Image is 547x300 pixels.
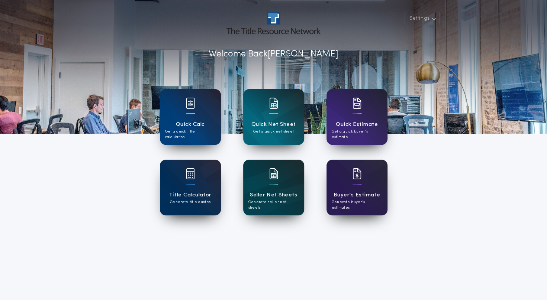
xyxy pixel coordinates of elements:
[176,120,205,129] h1: Quick Calc
[165,129,216,140] p: Get a quick title calculation
[243,160,304,215] a: card iconSeller Net SheetsGenerate seller net sheets
[269,168,278,179] img: card icon
[209,48,338,61] p: Welcome Back [PERSON_NAME]
[353,98,361,109] img: card icon
[160,89,221,145] a: card iconQuick CalcGet a quick title calculation
[250,191,297,199] h1: Seller Net Sheets
[251,120,296,129] h1: Quick Net Sheet
[169,191,211,199] h1: Title Calculator
[253,129,294,134] p: Get a quick net sheet
[332,129,382,140] p: Get a quick buyer's estimate
[269,98,278,109] img: card icon
[186,168,195,179] img: card icon
[326,160,387,215] a: card iconBuyer's EstimateGenerate buyer's estimates
[353,168,361,179] img: card icon
[326,89,387,145] a: card iconQuick EstimateGet a quick buyer's estimate
[248,199,299,211] p: Generate seller net sheets
[332,199,382,211] p: Generate buyer's estimates
[334,191,380,199] h1: Buyer's Estimate
[160,160,221,215] a: card iconTitle CalculatorGenerate title quotes
[405,12,440,25] button: Settings
[336,120,378,129] h1: Quick Estimate
[243,89,304,145] a: card iconQuick Net SheetGet a quick net sheet
[170,199,210,205] p: Generate title quotes
[226,12,320,34] img: account-logo
[186,98,195,109] img: card icon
